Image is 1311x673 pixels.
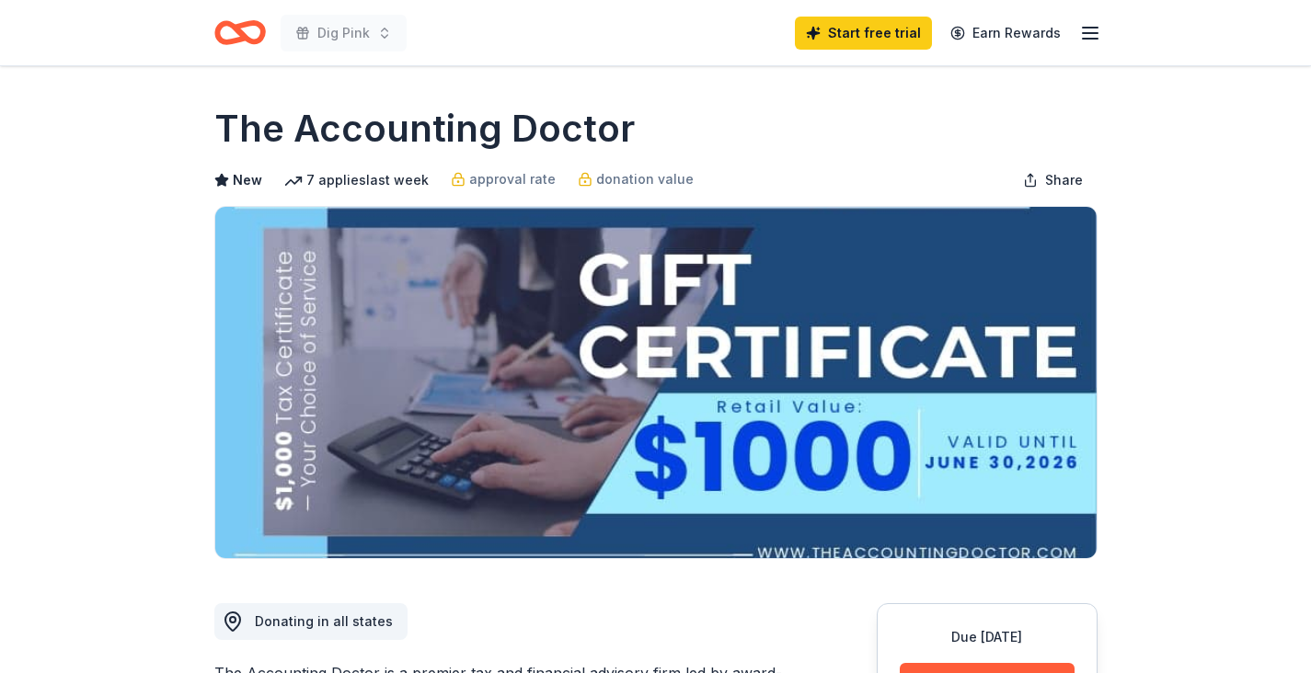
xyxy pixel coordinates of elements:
[215,207,1097,558] img: Image for The Accounting Doctor
[939,17,1072,50] a: Earn Rewards
[1008,162,1098,199] button: Share
[284,169,429,191] div: 7 applies last week
[233,169,262,191] span: New
[214,11,266,54] a: Home
[317,22,370,44] span: Dig Pink
[578,168,694,190] a: donation value
[214,103,635,154] h1: The Accounting Doctor
[451,168,556,190] a: approval rate
[900,626,1075,648] div: Due [DATE]
[596,168,694,190] span: donation value
[469,168,556,190] span: approval rate
[795,17,932,50] a: Start free trial
[1045,169,1083,191] span: Share
[255,613,393,629] span: Donating in all states
[281,15,407,51] button: Dig Pink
